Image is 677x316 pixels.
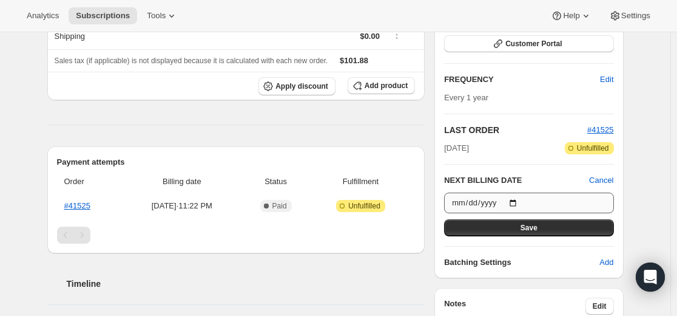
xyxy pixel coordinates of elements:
span: Add [599,256,613,269]
h2: Timeline [67,278,425,290]
button: Add product [348,77,415,94]
button: Tools [140,7,185,24]
span: Unfulfilled [577,143,609,153]
span: Tools [147,11,166,21]
button: Save [444,219,613,236]
span: Paid [272,201,287,211]
span: Fulfillment [314,176,408,188]
h2: Payment attempts [57,156,416,168]
button: Edit [585,298,614,315]
a: #41525 [64,201,90,210]
span: [DATE] · 11:22 PM [126,200,238,212]
th: Shipping [47,22,208,49]
span: Customer Portal [505,39,562,49]
span: Subscriptions [76,11,130,21]
span: Billing date [126,176,238,188]
span: $0.00 [360,32,380,41]
span: Analytics [27,11,59,21]
th: Order [57,168,123,195]
span: Sales tax (if applicable) is not displayed because it is calculated with each new order. [55,57,328,65]
h2: FREQUENCY [444,74,600,86]
span: Settings [621,11,650,21]
button: Subscriptions [69,7,137,24]
span: Status [245,176,306,188]
span: Every 1 year [444,93,488,102]
span: Edit [600,74,613,86]
button: Cancel [589,174,613,187]
button: Add [592,253,621,272]
span: [DATE] [444,142,469,154]
span: Apply discount [275,81,328,91]
nav: Pagination [57,227,416,244]
h2: NEXT BILLING DATE [444,174,589,187]
h2: LAST ORDER [444,124,587,136]
button: Apply discount [258,77,335,95]
span: Help [563,11,579,21]
button: Customer Portal [444,35,613,52]
button: Help [544,7,599,24]
h6: Batching Settings [444,256,599,269]
button: Settings [602,7,658,24]
button: Shipping actions [387,28,406,41]
button: Edit [593,70,621,89]
div: Open Intercom Messenger [636,263,665,292]
span: Edit [593,301,607,311]
a: #41525 [587,125,613,134]
span: $101.88 [340,56,368,65]
button: Analytics [19,7,66,24]
h3: Notes [444,298,585,315]
button: #41525 [587,124,613,136]
span: Add product [365,81,408,91]
span: Unfulfilled [348,201,380,211]
span: Save [520,223,537,233]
